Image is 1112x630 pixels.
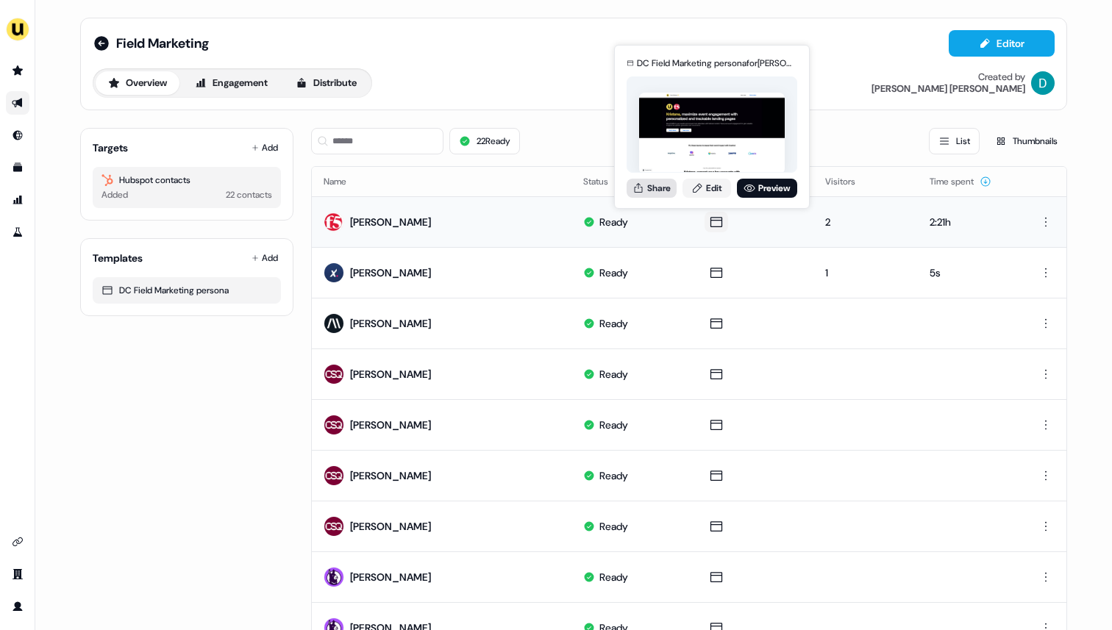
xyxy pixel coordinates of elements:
[6,221,29,244] a: Go to experiments
[872,83,1025,95] div: [PERSON_NAME] [PERSON_NAME]
[350,570,431,584] div: [PERSON_NAME]
[639,93,785,174] img: asset preview
[637,56,797,71] div: DC Field Marketing persona for [PERSON_NAME]
[350,265,431,280] div: [PERSON_NAME]
[6,530,29,554] a: Go to integrations
[6,124,29,147] a: Go to Inbound
[93,140,128,155] div: Targets
[599,418,628,432] div: Ready
[350,468,431,483] div: [PERSON_NAME]
[949,30,1055,57] button: Editor
[978,71,1025,83] div: Created by
[599,570,628,584] div: Ready
[101,187,128,202] div: Added
[226,187,272,202] div: 22 contacts
[350,367,431,382] div: [PERSON_NAME]
[599,519,628,534] div: Ready
[283,71,369,95] button: Distribute
[599,215,628,229] div: Ready
[6,156,29,179] a: Go to templates
[350,215,431,229] div: [PERSON_NAME]
[350,316,431,331] div: [PERSON_NAME]
[627,179,677,198] button: Share
[182,71,280,95] button: Engagement
[6,595,29,618] a: Go to profile
[599,367,628,382] div: Ready
[599,468,628,483] div: Ready
[825,168,873,195] button: Visitors
[96,71,179,95] button: Overview
[101,173,272,187] div: Hubspot contacts
[6,562,29,586] a: Go to team
[1031,71,1055,95] img: David
[6,91,29,115] a: Go to outbound experience
[930,215,1006,229] div: 2:21h
[825,265,905,280] div: 1
[6,59,29,82] a: Go to prospects
[599,316,628,331] div: Ready
[929,128,980,154] button: List
[116,35,209,52] span: Field Marketing
[986,128,1067,154] button: Thumbnails
[249,137,281,158] button: Add
[737,179,797,198] a: Preview
[449,128,520,154] button: 22Ready
[599,265,628,280] div: Ready
[583,168,626,195] button: Status
[930,265,1006,280] div: 5s
[249,248,281,268] button: Add
[682,179,731,198] a: Edit
[101,283,272,298] div: DC Field Marketing persona
[350,418,431,432] div: [PERSON_NAME]
[930,168,991,195] button: Time spent
[949,37,1055,53] a: Editor
[6,188,29,212] a: Go to attribution
[324,168,364,195] button: Name
[825,215,905,229] div: 2
[93,251,143,265] div: Templates
[350,519,431,534] div: [PERSON_NAME]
